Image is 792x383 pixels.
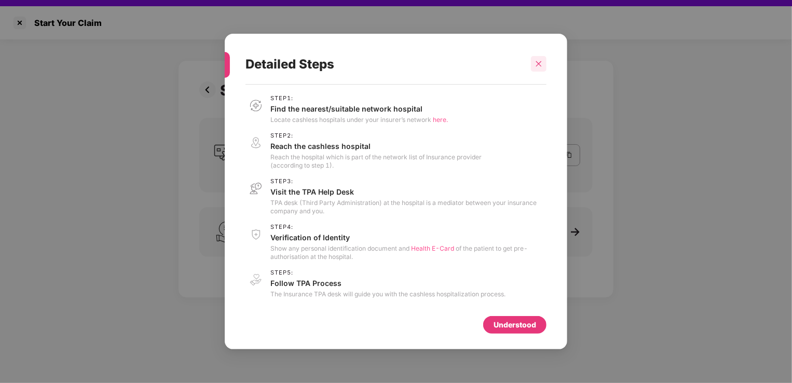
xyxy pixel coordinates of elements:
span: Step 1 : [270,95,448,102]
p: Show any personal identification document and of the patient to get pre-authorisation at the hosp... [270,244,547,261]
p: Reach the cashless hospital [270,141,482,151]
p: Locate cashless hospitals under your insurer’s network [270,116,448,124]
span: close [535,60,542,67]
div: Understood [494,319,536,331]
span: Health E-Card [411,244,454,252]
img: svg+xml;base64,PHN2ZyB3aWR0aD0iNDAiIGhlaWdodD0iNDEiIHZpZXdCb3g9IjAgMCA0MCA0MSIgZmlsbD0ibm9uZSIgeG... [245,132,266,154]
img: svg+xml;base64,PHN2ZyB3aWR0aD0iNDAiIGhlaWdodD0iNDEiIHZpZXdCb3g9IjAgMCA0MCA0MSIgZmlsbD0ibm9uZSIgeG... [245,224,266,245]
span: Step 5 : [270,269,506,276]
p: TPA desk (Third Party Administration) at the hospital is a mediator between your insurance compan... [270,199,547,215]
p: Reach the hospital which is part of the network list of Insurance provider (according to step 1). [270,153,482,170]
p: Verification of Identity [270,232,547,242]
p: The Insurance TPA desk will guide you with the cashless hospitalization process. [270,290,506,298]
img: svg+xml;base64,PHN2ZyB3aWR0aD0iNDAiIGhlaWdodD0iNDEiIHZpZXdCb3g9IjAgMCA0MCA0MSIgZmlsbD0ibm9uZSIgeG... [245,178,266,199]
div: Detailed Steps [245,44,522,85]
p: Follow TPA Process [270,278,506,288]
span: here. [433,116,448,124]
img: svg+xml;base64,PHN2ZyB3aWR0aD0iNDAiIGhlaWdodD0iNDEiIHZpZXdCb3g9IjAgMCA0MCA0MSIgZmlsbD0ibm9uZSIgeG... [245,269,266,291]
span: Step 2 : [270,132,482,139]
span: Step 3 : [270,178,547,185]
img: svg+xml;base64,PHN2ZyB3aWR0aD0iNDAiIGhlaWdodD0iNDEiIHZpZXdCb3g9IjAgMCA0MCA0MSIgZmlsbD0ibm9uZSIgeG... [245,95,266,116]
p: Find the nearest/suitable network hospital [270,104,448,114]
p: Visit the TPA Help Desk [270,187,547,197]
span: Step 4 : [270,224,547,230]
